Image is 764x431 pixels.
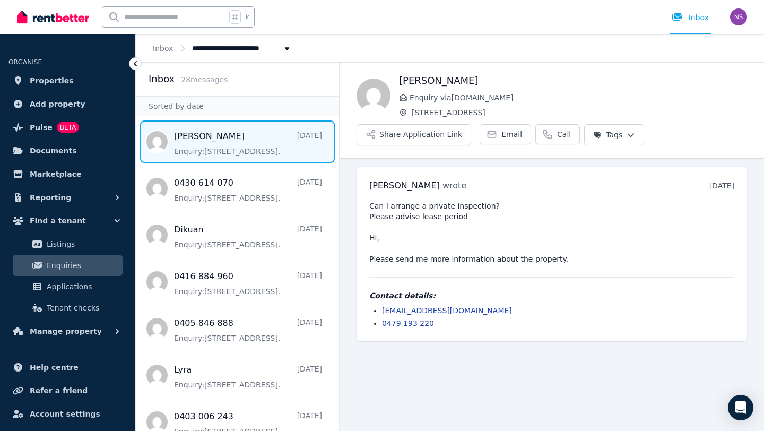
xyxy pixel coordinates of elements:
[181,75,228,84] span: 28 message s
[174,177,322,203] a: 0430 614 070[DATE]Enquiry:[STREET_ADDRESS].
[728,395,753,420] div: Open Intercom Messenger
[174,317,322,343] a: 0405 846 888[DATE]Enquiry:[STREET_ADDRESS].
[369,290,734,301] h4: Contact details:
[153,44,173,53] a: Inbox
[8,321,127,342] button: Manage property
[136,34,309,62] nav: Breadcrumb
[245,13,249,21] span: k
[8,140,127,161] a: Documents
[8,117,127,138] a: PulseBETA
[30,361,79,374] span: Help centre
[730,8,747,25] img: Neil Shams
[8,70,127,91] a: Properties
[672,12,709,23] div: Inbox
[369,201,734,264] pre: Can I arrange a private inspection? Please advise lease period Hi, Please send me more informatio...
[57,122,79,133] span: BETA
[174,223,322,250] a: Dikuan[DATE]Enquiry:[STREET_ADDRESS].
[8,58,42,66] span: ORGANISE
[136,96,339,116] div: Sorted by date
[399,73,747,88] h1: [PERSON_NAME]
[8,93,127,115] a: Add property
[30,325,102,338] span: Manage property
[357,79,390,113] img: Heather Duffy
[8,380,127,401] a: Refer a friend
[442,180,466,191] span: wrote
[501,129,522,140] span: Email
[8,210,127,231] button: Find a tenant
[8,357,127,378] a: Help centre
[30,214,86,227] span: Find a tenant
[149,72,175,87] h2: Inbox
[593,130,622,140] span: Tags
[30,121,53,134] span: Pulse
[557,129,571,140] span: Call
[382,306,512,315] a: [EMAIL_ADDRESS][DOMAIN_NAME]
[13,276,123,297] a: Applications
[174,364,322,390] a: Lyra[DATE]Enquiry:[STREET_ADDRESS].
[13,234,123,255] a: Listings
[13,297,123,318] a: Tenant checks
[13,255,123,276] a: Enquiries
[412,107,747,118] span: [STREET_ADDRESS]
[8,403,127,425] a: Account settings
[30,74,74,87] span: Properties
[47,301,118,314] span: Tenant checks
[17,9,89,25] img: RentBetter
[709,182,734,190] time: [DATE]
[535,124,580,144] a: Call
[47,238,118,251] span: Listings
[174,130,322,157] a: [PERSON_NAME][DATE]Enquiry:[STREET_ADDRESS].
[584,124,644,145] button: Tags
[8,187,127,208] button: Reporting
[30,191,71,204] span: Reporting
[369,180,440,191] span: [PERSON_NAME]
[480,124,531,144] a: Email
[174,270,322,297] a: 0416 884 960[DATE]Enquiry:[STREET_ADDRESS].
[30,408,100,420] span: Account settings
[410,92,747,103] span: Enquiry via [DOMAIN_NAME]
[8,163,127,185] a: Marketplace
[382,319,434,327] a: 0479 193 220
[357,124,471,145] button: Share Application Link
[30,144,77,157] span: Documents
[30,168,81,180] span: Marketplace
[47,259,118,272] span: Enquiries
[30,98,85,110] span: Add property
[30,384,88,397] span: Refer a friend
[47,280,118,293] span: Applications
